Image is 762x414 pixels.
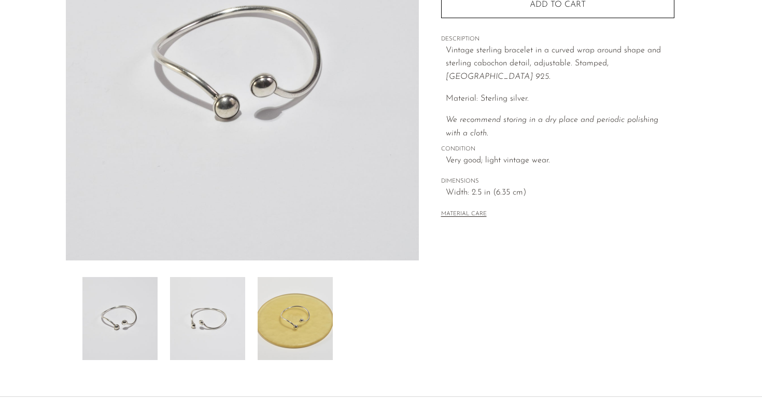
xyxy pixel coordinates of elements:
span: CONDITION [441,145,674,154]
span: DESCRIPTION [441,35,674,44]
p: Vintage sterling bracelet in a curved wrap around shape and sterling cabochon detail, adjustable.... [446,44,674,84]
i: We recommend storing in a dry place and periodic polishing with a cloth. [446,116,658,137]
img: Sterling Curve Bracelet [258,277,333,360]
button: MATERIAL CARE [441,211,487,218]
span: Width: 2.5 in (6.35 cm) [446,186,674,200]
p: Material: Sterling silver. [446,92,674,106]
span: Add to cart [530,1,586,9]
img: Sterling Curve Bracelet [82,277,158,360]
span: Very good; light vintage wear. [446,154,674,168]
img: Sterling Curve Bracelet [170,277,245,360]
span: DIMENSIONS [441,177,674,186]
em: [GEOGRAPHIC_DATA] 925. [446,73,551,81]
